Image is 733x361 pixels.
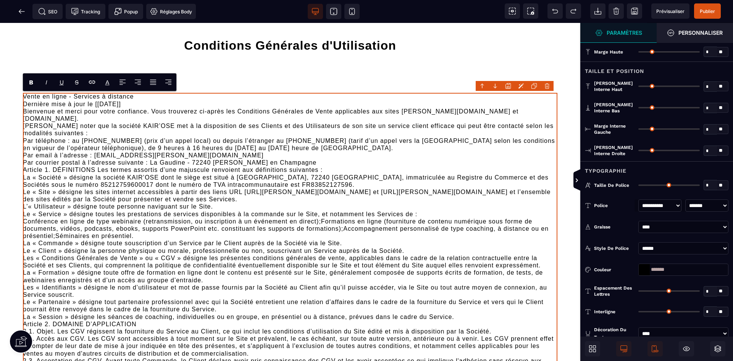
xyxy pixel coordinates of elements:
span: Voir tablette [326,4,341,19]
span: Popup [114,8,138,15]
span: Lien [84,74,100,91]
span: Favicon [146,4,196,19]
span: [PERSON_NAME] interne droite [594,144,635,157]
label: Font color [105,79,110,86]
p: A [105,79,110,86]
span: Taille de police [594,182,629,188]
u: U [60,79,64,86]
span: Prévisualiser [656,8,685,14]
s: S [75,79,79,86]
span: Marge interne gauche [594,123,635,135]
div: Typographie [580,161,733,175]
b: B [29,79,33,86]
span: Publier [700,8,715,14]
span: Voir les composants [505,3,520,19]
span: Masquer le bloc [679,341,694,356]
span: Retour [14,4,29,19]
span: SEO [38,8,57,15]
span: Interligne [594,309,615,315]
span: Créer une alerte modale [108,4,143,19]
div: Couleur [594,266,635,274]
span: Réglages Body [150,8,192,15]
span: Rétablir [566,3,581,19]
strong: Personnaliser [678,30,723,36]
span: Underline [54,74,69,91]
span: Métadata SEO [32,4,63,19]
span: Espacement des lettres [594,285,635,297]
div: Décoration du texte [594,326,635,341]
div: Style de police [594,244,635,252]
span: Align Left [115,74,130,91]
span: [PERSON_NAME] interne haut [594,80,635,92]
span: Ouvrir le gestionnaire de styles [580,23,657,43]
span: Ouvrir les blocs [585,341,600,356]
span: Capture d'écran [523,3,538,19]
span: Marge haute [594,49,623,55]
span: Afficher les vues [580,169,588,192]
span: Défaire [547,3,563,19]
span: Importer [590,3,605,19]
span: Voir bureau [308,4,323,19]
h1: Conditions Générales d'Utilisation [11,11,569,34]
span: Ouvrir les calques [710,341,725,356]
span: Bold [23,74,39,91]
span: [PERSON_NAME] interne bas [594,102,635,114]
span: Aperçu [651,3,689,19]
span: Afficher le mobile [647,341,663,356]
span: Align Right [161,74,176,91]
div: Graisse [594,223,635,231]
span: Enregistrer le contenu [694,3,721,19]
div: Taille et position [580,62,733,76]
span: Voir mobile [344,4,360,19]
span: Afficher le desktop [616,341,631,356]
span: Italic [39,74,54,91]
span: Strike-through [69,74,84,91]
strong: Paramètres [607,30,642,36]
span: Ouvrir le gestionnaire de styles [657,23,733,43]
span: Code de suivi [66,4,105,19]
div: Police [594,202,635,209]
i: I [45,79,47,86]
span: Tracking [71,8,100,15]
span: Align Justify [145,74,161,91]
span: Nettoyage [609,3,624,19]
span: Align Center [130,74,145,91]
span: Enregistrer [627,3,642,19]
